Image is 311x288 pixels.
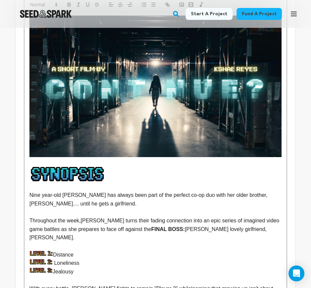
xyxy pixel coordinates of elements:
a: Seed&Spark Homepage [20,10,72,18]
p: Jealousy [29,267,282,276]
a: Fund a project [237,8,282,20]
strong: FINAL BOSS: [151,226,185,232]
p: Distance [29,251,282,259]
span: [PERSON_NAME] turns their fading connection into an epic series of imagined video game battles as... [29,218,281,232]
img: 1754584413-Continue%20Title%20Slide%20(1).png [29,16,282,157]
img: 1754590884-level%202.png [29,259,53,265]
img: 1754590886-Level%203.png [29,267,53,273]
img: Seed&Spark Logo Dark Mode [20,10,72,18]
a: Start a project [186,8,233,20]
div: Open Intercom Messenger [289,265,304,281]
img: 1754590881-Level%201.png [29,251,53,257]
p: Throughout the week, [29,216,282,242]
p: Loneliness [29,259,282,267]
img: 1754578800-synopsis.png [29,166,164,183]
p: Nine year-old [PERSON_NAME] has always been part of the perfect co-op duo with her older brother,... [29,191,282,208]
